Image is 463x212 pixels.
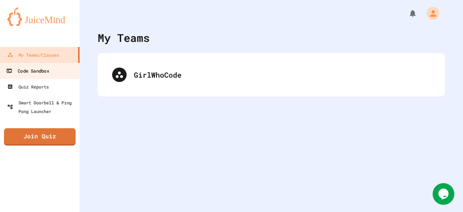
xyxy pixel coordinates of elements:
[433,183,456,205] iframe: chat widget
[134,69,430,80] div: GirlWhoCode
[395,7,419,20] div: My Notifications
[7,98,77,116] div: Smart Doorbell & Ping Pong Launcher
[7,82,49,91] div: Quiz Reports
[4,128,76,146] a: Join Quiz
[6,66,49,75] div: Code Sandbox
[419,5,441,22] div: My Account
[7,51,59,59] div: My Teams/Classes
[98,30,150,46] div: My Teams
[105,60,438,89] div: GirlWhoCode
[7,7,72,26] img: logo-orange.svg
